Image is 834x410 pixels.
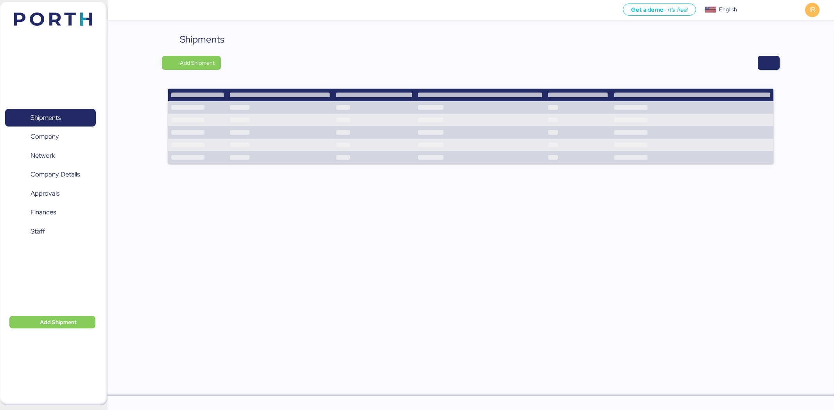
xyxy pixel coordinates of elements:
[30,131,59,142] span: Company
[162,56,221,70] button: Add Shipment
[180,58,215,68] span: Add Shipment
[719,5,737,14] div: English
[40,317,77,327] span: Add Shipment
[112,4,126,17] button: Menu
[5,222,96,240] a: Staff
[30,226,45,237] span: Staff
[9,316,95,328] button: Add Shipment
[5,128,96,146] a: Company
[30,207,56,218] span: Finances
[809,5,815,15] span: IR
[30,188,59,199] span: Approvals
[5,147,96,165] a: Network
[30,112,61,123] span: Shipments
[30,150,55,161] span: Network
[5,109,96,127] a: Shipments
[5,185,96,203] a: Approvals
[30,169,80,180] span: Company Details
[180,32,224,46] div: Shipments
[5,166,96,184] a: Company Details
[5,203,96,221] a: Finances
